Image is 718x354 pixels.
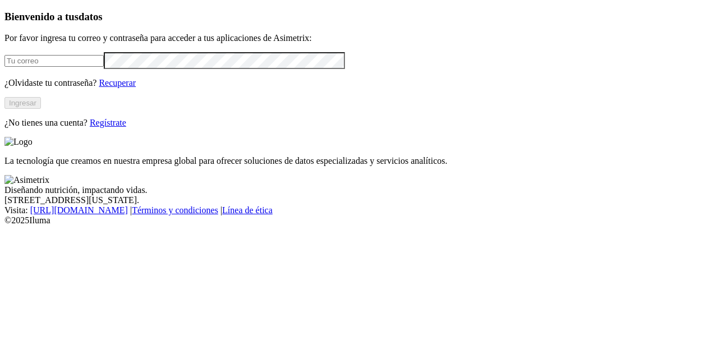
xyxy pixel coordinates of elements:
p: La tecnología que creamos en nuestra empresa global para ofrecer soluciones de datos especializad... [4,156,714,166]
div: [STREET_ADDRESS][US_STATE]. [4,195,714,205]
div: Visita : | | [4,205,714,215]
h3: Bienvenido a tus [4,11,714,23]
img: Asimetrix [4,175,49,185]
p: ¿Olvidaste tu contraseña? [4,78,714,88]
a: Línea de ética [222,205,273,215]
button: Ingresar [4,97,41,109]
a: Términos y condiciones [132,205,218,215]
div: Diseñando nutrición, impactando vidas. [4,185,714,195]
a: [URL][DOMAIN_NAME] [30,205,128,215]
span: datos [79,11,103,22]
img: Logo [4,137,33,147]
a: Regístrate [90,118,126,127]
p: ¿No tienes una cuenta? [4,118,714,128]
input: Tu correo [4,55,104,67]
a: Recuperar [99,78,136,88]
p: Por favor ingresa tu correo y contraseña para acceder a tus aplicaciones de Asimetrix: [4,33,714,43]
div: © 2025 Iluma [4,215,714,226]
